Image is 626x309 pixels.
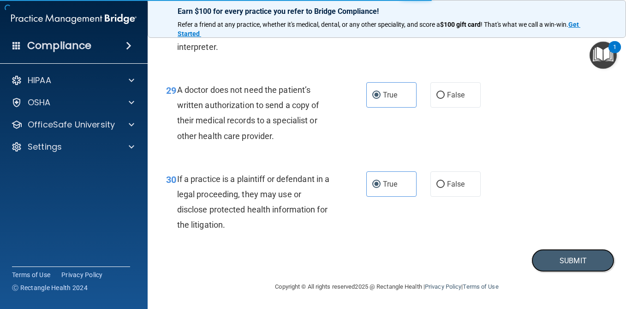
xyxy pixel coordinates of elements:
h4: Compliance [27,39,91,52]
img: PMB logo [11,10,137,28]
span: A doctor does not need the patient’s written authorization to send a copy of their medical record... [177,85,319,141]
span: Refer a friend at any practice, whether it's medical, dental, or any other speciality, and score a [178,21,440,28]
strong: $100 gift card [440,21,481,28]
span: 30 [166,174,176,185]
a: Get Started [178,21,580,37]
p: HIPAA [28,75,51,86]
p: Earn $100 for every practice you refer to Bridge Compliance! [178,7,596,16]
span: True [383,91,397,99]
span: A healthcare provider is allowed to discuss health information with an interpreter. [177,11,305,51]
input: True [372,92,381,99]
span: 29 [166,85,176,96]
a: OSHA [11,97,134,108]
span: True [383,180,397,188]
div: 1 [613,47,616,59]
p: OSHA [28,97,51,108]
p: OfficeSafe University [28,119,115,130]
button: Open Resource Center, 1 new notification [590,42,617,69]
a: Privacy Policy [61,270,103,279]
button: Submit [531,249,614,273]
input: False [436,181,445,188]
a: Terms of Use [12,270,50,279]
a: HIPAA [11,75,134,86]
a: Settings [11,141,134,152]
p: Settings [28,141,62,152]
span: Ⓒ Rectangle Health 2024 [12,283,88,292]
span: If a practice is a plaintiff or defendant in a legal proceeding, they may use or disclose protect... [177,174,330,230]
span: ! That's what we call a win-win. [481,21,568,28]
input: True [372,181,381,188]
span: False [447,91,465,99]
a: OfficeSafe University [11,119,134,130]
a: Terms of Use [463,283,498,290]
div: Copyright © All rights reserved 2025 @ Rectangle Health | | [219,272,555,302]
span: False [447,180,465,188]
a: Privacy Policy [425,283,461,290]
input: False [436,92,445,99]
